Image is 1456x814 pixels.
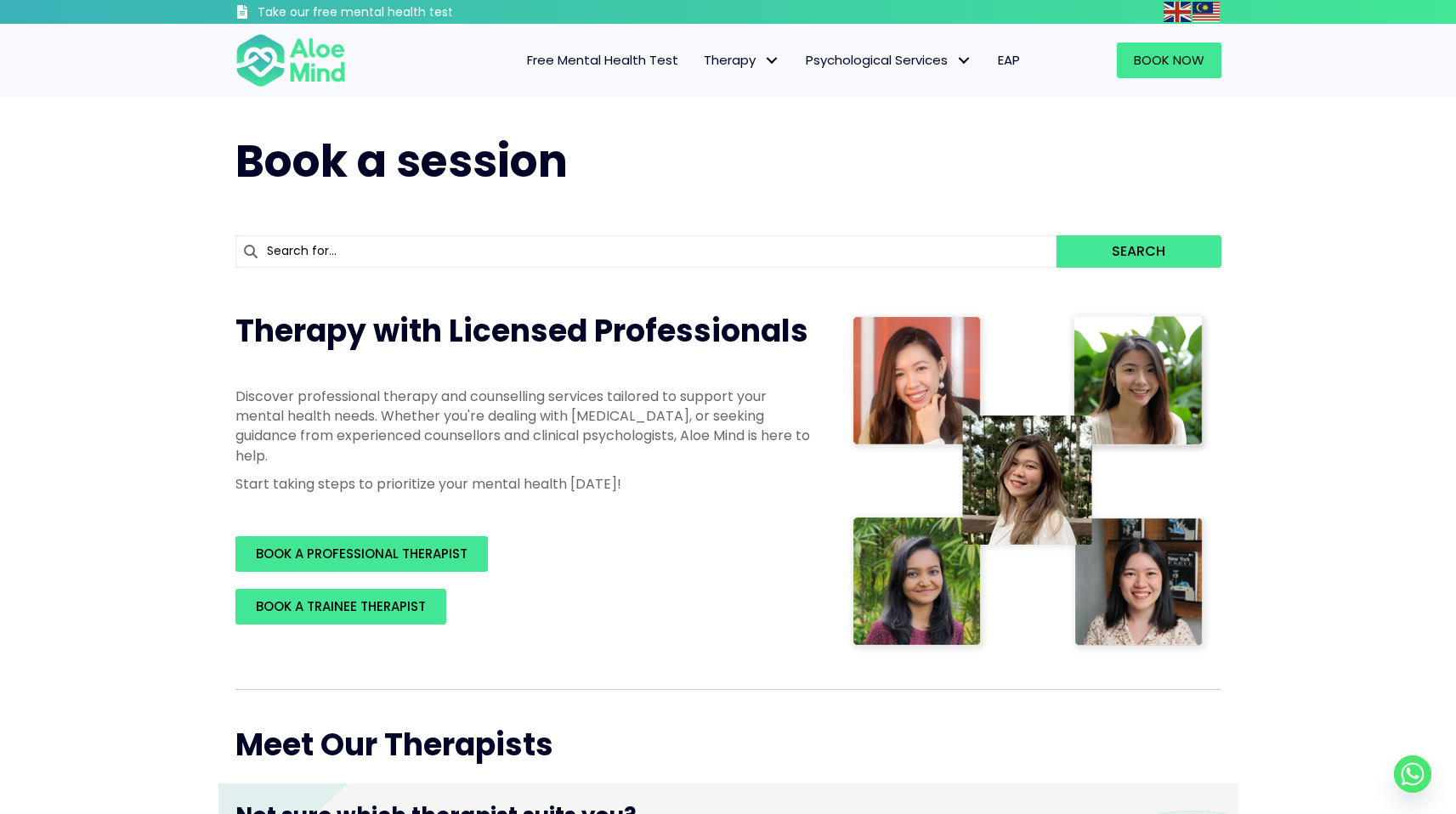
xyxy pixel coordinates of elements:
[235,32,346,88] img: Aloe mind Logo
[704,51,780,69] span: Therapy
[235,4,544,24] a: Take our free mental health test
[235,309,808,353] span: Therapy with Licensed Professionals
[1164,2,1191,22] img: en
[1057,235,1221,268] button: Search
[1117,42,1221,78] a: Book Now
[235,235,1057,268] input: Search for...
[256,545,467,562] span: BOOK A PROFESSIONAL THERAPIST
[235,474,813,494] p: Start taking steps to prioritize your mental health [DATE]!
[1134,51,1204,69] span: Book Now
[235,130,568,192] span: Book a session
[1164,2,1193,21] a: English
[1394,755,1431,793] a: Whatsapp
[235,536,488,572] a: BOOK A PROFESSIONAL THERAPIST
[235,589,446,625] a: BOOK A TRAINEE THERAPIST
[256,597,426,615] span: BOOK A TRAINEE THERAPIST
[985,42,1033,78] a: EAP
[793,42,985,78] a: Psychological ServicesPsychological Services: submenu
[998,51,1020,69] span: EAP
[1193,2,1220,22] img: ms
[235,723,553,766] span: Meet Our Therapists
[514,42,691,78] a: Free Mental Health Test
[952,48,977,73] span: Psychological Services: submenu
[258,4,544,21] h3: Take our free mental health test
[847,310,1211,655] img: Therapist collage
[527,51,678,69] span: Free Mental Health Test
[691,42,793,78] a: TherapyTherapy: submenu
[1193,2,1221,21] a: Malay
[806,51,972,69] span: Psychological Services
[368,42,1033,78] nav: Menu
[760,48,785,73] span: Therapy: submenu
[235,387,813,466] p: Discover professional therapy and counselling services tailored to support your mental health nee...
